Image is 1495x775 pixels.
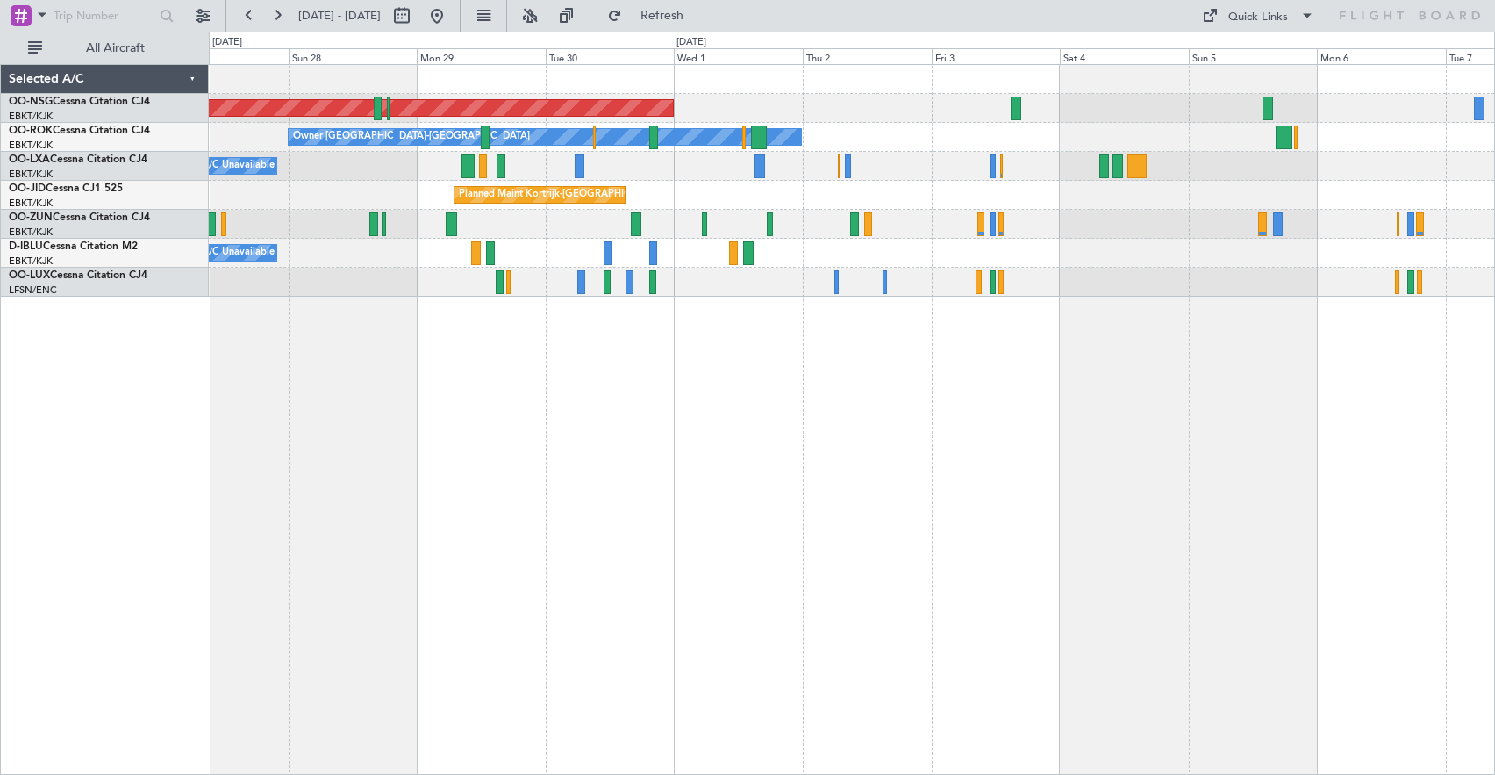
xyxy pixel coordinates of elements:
[1193,2,1323,30] button: Quick Links
[9,241,43,252] span: D-IBLU
[9,168,53,181] a: EBKT/KJK
[1060,48,1189,64] div: Sat 4
[599,2,705,30] button: Refresh
[9,97,150,107] a: OO-NSGCessna Citation CJ4
[803,48,932,64] div: Thu 2
[9,126,150,136] a: OO-ROKCessna Citation CJ4
[9,270,147,281] a: OO-LUXCessna Citation CJ4
[9,154,147,165] a: OO-LXACessna Citation CJ4
[626,10,699,22] span: Refresh
[54,3,154,29] input: Trip Number
[674,48,803,64] div: Wed 1
[293,124,530,150] div: Owner [GEOGRAPHIC_DATA]-[GEOGRAPHIC_DATA]
[9,139,53,152] a: EBKT/KJK
[298,8,381,24] span: [DATE] - [DATE]
[9,183,46,194] span: OO-JID
[932,48,1061,64] div: Fri 3
[212,35,242,50] div: [DATE]
[9,270,50,281] span: OO-LUX
[1317,48,1446,64] div: Mon 6
[9,241,138,252] a: D-IBLUCessna Citation M2
[9,97,53,107] span: OO-NSG
[9,183,123,194] a: OO-JIDCessna CJ1 525
[9,255,53,268] a: EBKT/KJK
[9,283,57,297] a: LFSN/ENC
[9,154,50,165] span: OO-LXA
[46,42,185,54] span: All Aircraft
[19,34,190,62] button: All Aircraft
[1189,48,1318,64] div: Sun 5
[9,110,53,123] a: EBKT/KJK
[289,48,418,64] div: Sun 28
[9,126,53,136] span: OO-ROK
[459,182,663,208] div: Planned Maint Kortrijk-[GEOGRAPHIC_DATA]
[202,153,275,179] div: A/C Unavailable
[160,48,289,64] div: Sat 27
[9,197,53,210] a: EBKT/KJK
[1228,9,1288,26] div: Quick Links
[9,212,150,223] a: OO-ZUNCessna Citation CJ4
[9,212,53,223] span: OO-ZUN
[417,48,546,64] div: Mon 29
[676,35,706,50] div: [DATE]
[546,48,675,64] div: Tue 30
[9,226,53,239] a: EBKT/KJK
